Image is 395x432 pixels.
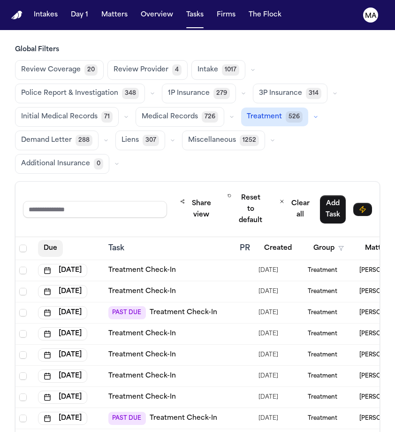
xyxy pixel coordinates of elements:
button: Immediate Task [353,203,372,216]
button: Intakes [30,7,61,23]
span: Police Report & Investigation [21,89,118,98]
span: 3P Insurance [259,89,302,98]
button: Additional Insurance0 [15,154,109,174]
span: 307 [143,135,159,146]
button: Initial Medical Records71 [15,107,119,127]
button: 1P Insurance279 [162,84,236,103]
span: 288 [76,135,92,146]
button: Reset to default [222,189,270,229]
button: Matters [98,7,131,23]
span: Miscellaneous [188,136,236,145]
img: Finch Logo [11,11,23,20]
button: Liens307 [115,131,165,150]
button: Review Coverage20 [15,60,104,80]
button: Intake1017 [191,60,245,80]
button: Medical Records726 [136,107,224,127]
button: Treatment526 [241,108,308,126]
span: 71 [101,111,113,123]
span: 1252 [240,135,259,146]
span: 1017 [222,64,239,76]
button: Police Report & Investigation348 [15,84,145,103]
button: Add Task [320,195,346,224]
span: 20 [84,64,98,76]
button: Demand Letter288 [15,131,99,150]
button: The Flock [245,7,285,23]
span: 314 [306,88,321,99]
span: 726 [202,111,218,123]
span: Initial Medical Records [21,112,98,122]
span: Treatment [247,112,282,122]
span: Demand Letter [21,136,72,145]
span: Additional Insurance [21,159,90,169]
span: 348 [122,88,139,99]
span: Review Coverage [21,65,81,75]
button: Firms [213,7,239,23]
button: Day 1 [67,7,92,23]
button: 3P Insurance314 [253,84,327,103]
span: Liens [122,136,139,145]
span: 0 [94,158,103,170]
button: Share view [175,195,218,224]
button: Overview [137,7,177,23]
span: Intake [197,65,218,75]
button: Review Provider4 [107,60,188,80]
a: Home [11,11,23,20]
h3: Global Filters [15,45,380,54]
span: Review Provider [114,65,168,75]
span: 279 [213,88,230,99]
span: 4 [172,64,182,76]
span: 1P Insurance [168,89,210,98]
span: Medical Records [142,112,198,122]
button: Tasks [182,7,207,23]
span: 526 [286,111,303,123]
button: Miscellaneous1252 [182,131,265,150]
button: Clear all [273,195,316,224]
